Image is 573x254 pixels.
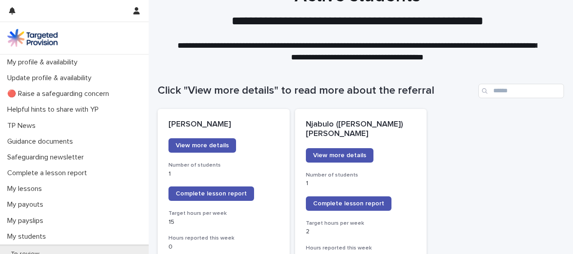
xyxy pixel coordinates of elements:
p: 1 [306,180,416,187]
h3: Number of students [306,172,416,179]
a: Complete lesson report [306,196,391,211]
a: View more details [168,138,236,153]
p: My profile & availability [4,58,85,67]
h1: Click "View more details" to read more about the referral [158,84,475,97]
p: Njabulo ([PERSON_NAME]) [PERSON_NAME] [306,120,416,139]
span: Complete lesson report [176,190,247,197]
h3: Number of students [168,162,279,169]
p: Safeguarding newsletter [4,153,91,162]
h3: Target hours per week [168,210,279,217]
p: 15 [168,218,279,226]
span: View more details [313,152,366,159]
h3: Hours reported this week [306,245,416,252]
p: 0 [168,243,279,251]
h3: Hours reported this week [168,235,279,242]
a: Complete lesson report [168,186,254,201]
h3: Target hours per week [306,220,416,227]
p: My lessons [4,185,49,193]
img: M5nRWzHhSzIhMunXDL62 [7,29,58,47]
a: View more details [306,148,373,163]
p: 2 [306,228,416,236]
p: 🔴 Raise a safeguarding concern [4,90,116,98]
p: Guidance documents [4,137,80,146]
p: My payouts [4,200,50,209]
input: Search [478,84,564,98]
span: Complete lesson report [313,200,384,207]
p: My payslips [4,217,50,225]
p: TP News [4,122,43,130]
span: View more details [176,142,229,149]
p: Helpful hints to share with YP [4,105,106,114]
p: 1 [168,170,279,178]
p: My students [4,232,53,241]
p: [PERSON_NAME] [168,120,279,130]
p: Complete a lesson report [4,169,94,177]
p: Update profile & availability [4,74,99,82]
